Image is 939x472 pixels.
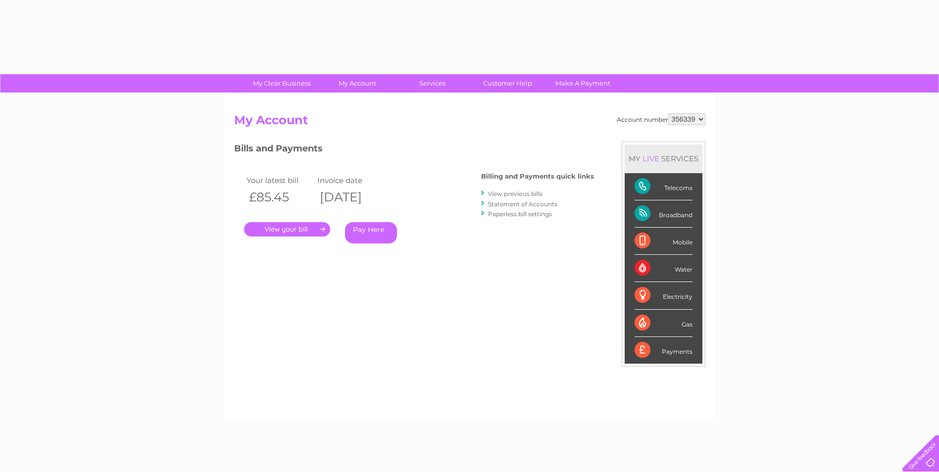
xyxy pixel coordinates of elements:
div: Gas [635,310,692,337]
a: Pay Here [345,222,397,243]
div: Payments [635,337,692,364]
a: My Account [316,74,398,93]
td: Invoice date [315,174,386,187]
a: Make A Payment [542,74,624,93]
div: Account number [617,113,705,125]
a: Statement of Accounts [488,200,557,208]
a: Paperless bill settings [488,210,552,218]
td: Your latest bill [244,174,315,187]
a: View previous bills [488,190,543,197]
h4: Billing and Payments quick links [481,173,594,180]
h3: Bills and Payments [234,142,594,159]
div: Electricity [635,282,692,309]
div: Telecoms [635,173,692,200]
a: My Clear Business [241,74,323,93]
div: LIVE [641,154,661,163]
a: Customer Help [467,74,548,93]
div: MY SERVICES [625,144,702,173]
h2: My Account [234,113,705,132]
th: £85.45 [244,187,315,207]
a: Services [392,74,473,93]
div: Water [635,255,692,282]
div: Mobile [635,228,692,255]
a: . [244,222,330,236]
th: [DATE] [315,187,386,207]
div: Broadband [635,200,692,228]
